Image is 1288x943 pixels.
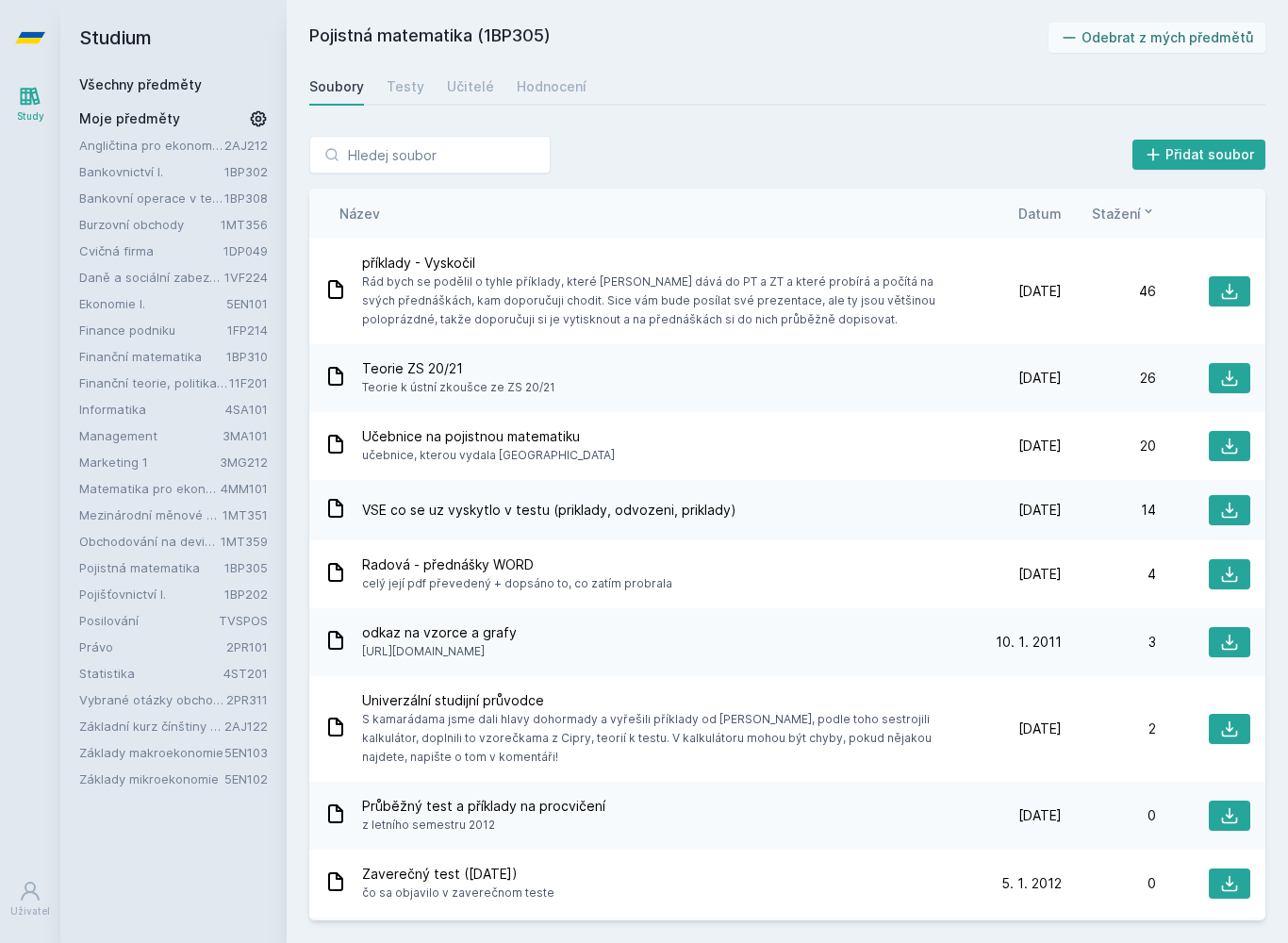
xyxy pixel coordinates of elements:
div: 3 [1062,633,1156,652]
a: 5EN102 [224,771,268,786]
div: Study [17,109,44,124]
a: Study [4,75,57,133]
a: 2PR311 [226,692,268,707]
div: Uživatel [10,904,50,918]
a: Uživatel [4,870,57,928]
a: Burzovní obchody [79,215,221,234]
a: Informatika [79,400,225,419]
span: [DATE] [1018,501,1062,520]
span: Radová - přednášky WORD [362,555,672,574]
h2: Pojistná matematika (1BP305) [309,23,1049,53]
a: 1MT351 [223,507,268,522]
a: Bankovnictví I. [79,162,224,181]
a: Obchodování na devizovém trhu [79,532,221,551]
a: Základní kurz čínštiny B (A1) [79,717,224,736]
span: [URL][DOMAIN_NAME] [362,642,517,661]
span: [DATE] [1018,806,1062,825]
div: 20 [1062,437,1156,455]
div: Soubory [309,77,364,96]
a: Základy makroekonomie [79,743,224,762]
a: 2AJ122 [224,719,268,734]
a: Cvičná firma [79,241,223,260]
span: odkaz na vzorce a grafy [362,623,517,642]
div: Testy [387,77,424,96]
div: 2 [1062,720,1156,738]
a: 1DP049 [223,243,268,258]
a: Soubory [309,68,364,106]
div: 26 [1062,369,1156,388]
a: Posilování [79,611,219,630]
a: Vybrané otázky obchodního práva [79,690,226,709]
a: Angličtina pro ekonomická studia 2 (B2/C1) [79,136,224,155]
div: 0 [1062,874,1156,893]
span: 5. 1. 2012 [1001,874,1062,893]
a: 4SA101 [225,402,268,417]
button: Datum [1018,204,1062,223]
a: Všechny předměty [79,76,202,92]
a: 2AJ212 [224,138,268,153]
span: Průběžný test a příklady na procvičení [362,797,605,816]
span: Teorie k ústní zkoušce ze ZS 20/21 [362,378,555,397]
a: 1BP308 [224,190,268,206]
span: [DATE] [1018,282,1062,301]
button: Odebrat z mých předmětů [1049,23,1266,53]
span: S kamarádama jsme dali hlavy dohormady a vyřešili příklady od [PERSON_NAME], podle toho sestrojil... [362,710,960,767]
a: Učitelé [447,68,494,106]
a: Finance podniku [79,321,227,339]
a: Daně a sociální zabezpečení [79,268,224,287]
a: 2PR101 [226,639,268,654]
span: 10. 1. 2011 [996,633,1062,652]
a: 11F201 [229,375,268,390]
span: učebnice, kterou vydala [GEOGRAPHIC_DATA] [362,446,615,465]
a: Hodnocení [517,68,586,106]
a: Přidat soubor [1132,140,1266,170]
a: Bankovní operace v teorii a praxi [79,189,224,207]
div: Hodnocení [517,77,586,96]
div: 0 [1062,806,1156,825]
a: 1VF224 [224,270,268,285]
a: 1MT359 [221,534,268,549]
a: Statistika [79,664,223,683]
span: Stažení [1092,204,1141,223]
a: Mezinárodní měnové a finanční instituce [79,505,223,524]
a: Ekonomie I. [79,294,226,313]
a: Finanční matematika [79,347,226,366]
span: Teorie ZS 20/21 [362,359,555,378]
span: Univerzální studijní průvodce [362,691,960,710]
div: Učitelé [447,77,494,96]
span: [DATE] [1018,720,1062,738]
a: Finanční teorie, politika a instituce [79,373,229,392]
div: 4 [1062,565,1156,584]
a: Matematika pro ekonomy [79,479,221,498]
span: příklady - Vyskočil [362,254,960,273]
div: 46 [1062,282,1156,301]
span: VSE co se uz vyskytlo v testu (priklady, odvozeni, priklady) [362,501,736,520]
span: Název [339,204,380,223]
a: TVSPOS [219,613,268,628]
span: Moje předměty [79,109,180,128]
span: [DATE] [1018,437,1062,455]
a: Pojistná matematika [79,558,224,577]
a: Základy mikroekonomie [79,769,224,788]
a: Management [79,426,223,445]
span: celý její pdf převedený + dopsáno to, co zatím probrala [362,574,672,593]
a: 5EN103 [224,745,268,760]
span: Zaverečný test ([DATE]) [362,865,554,884]
button: Stažení [1092,204,1156,223]
span: [DATE] [1018,565,1062,584]
span: [DATE] [1018,369,1062,388]
div: 14 [1062,501,1156,520]
span: Rád bych se podělil o tyhle příklady, které [PERSON_NAME] dává do PT a ZT a které probírá a počít... [362,273,960,329]
a: Právo [79,637,226,656]
span: Učebnice na pojistnou matematiku [362,427,615,446]
span: čo sa objavilo v zaverečnom teste [362,884,554,902]
a: 4ST201 [223,666,268,681]
a: 4MM101 [221,481,268,496]
a: 3MG212 [220,455,268,470]
a: 1BP310 [226,349,268,364]
a: 1BP202 [224,587,268,602]
input: Hledej soubor [309,136,551,174]
a: 1MT356 [221,217,268,232]
a: 3MA101 [223,428,268,443]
